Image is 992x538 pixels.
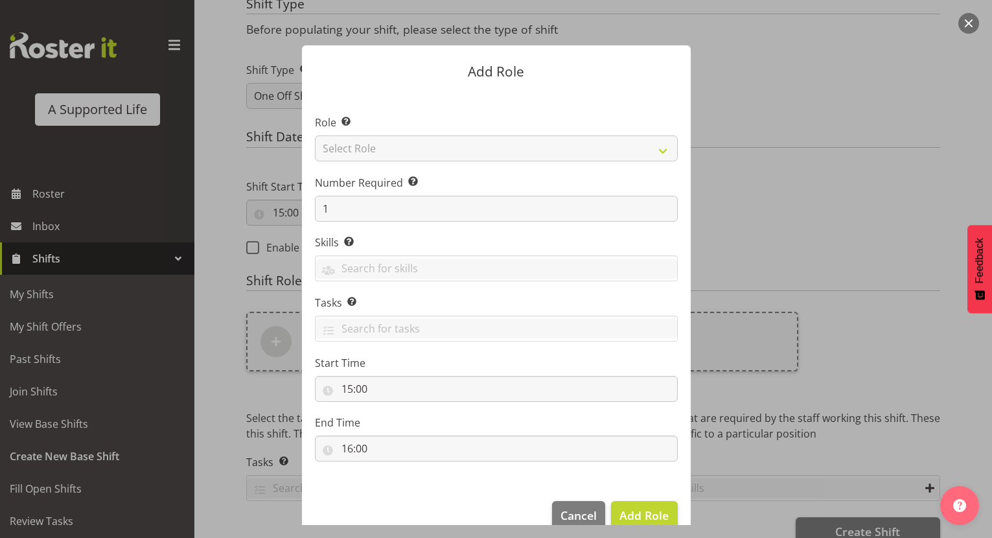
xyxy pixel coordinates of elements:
[315,436,678,462] input: Click to select...
[316,318,677,338] input: Search for tasks
[316,259,677,279] input: Search for skills
[315,355,678,371] label: Start Time
[967,225,992,313] button: Feedback - Show survey
[974,238,986,283] span: Feedback
[315,295,678,310] label: Tasks
[315,235,678,250] label: Skills
[315,65,678,78] p: Add Role
[619,508,669,523] span: Add Role
[560,507,597,524] span: Cancel
[315,115,678,130] label: Role
[953,499,966,512] img: help-xxl-2.png
[315,415,678,430] label: End Time
[611,501,677,530] button: Add Role
[315,376,678,402] input: Click to select...
[315,175,678,191] label: Number Required
[552,501,605,530] button: Cancel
